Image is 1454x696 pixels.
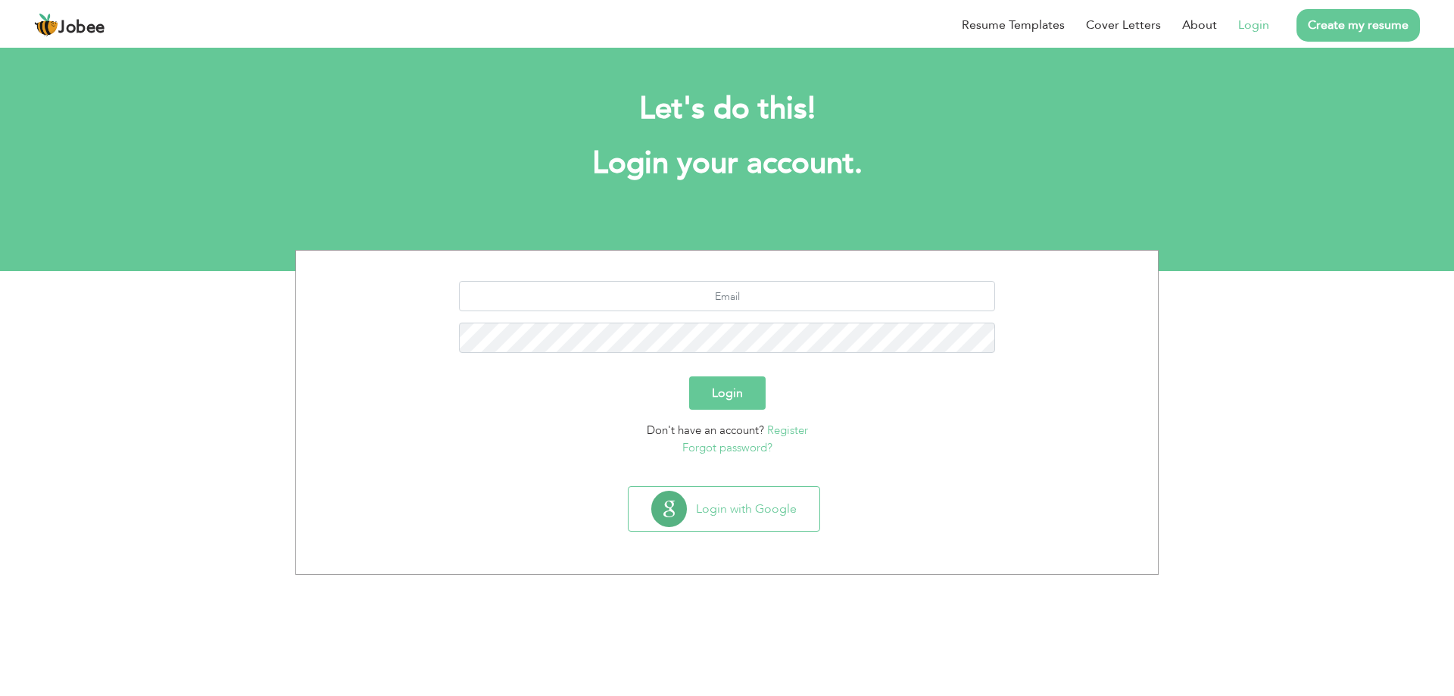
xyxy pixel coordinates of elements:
span: Don't have an account? [647,423,764,438]
h1: Login your account. [318,144,1136,183]
button: Login [689,376,766,410]
img: jobee.io [34,13,58,37]
a: About [1182,16,1217,34]
a: Register [767,423,808,438]
a: Cover Letters [1086,16,1161,34]
a: Create my resume [1296,9,1420,42]
h2: Let's do this! [318,89,1136,129]
button: Login with Google [629,487,819,531]
a: Resume Templates [962,16,1065,34]
a: Jobee [34,13,105,37]
span: Jobee [58,20,105,36]
a: Forgot password? [682,440,772,455]
a: Login [1238,16,1269,34]
input: Email [459,281,996,311]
